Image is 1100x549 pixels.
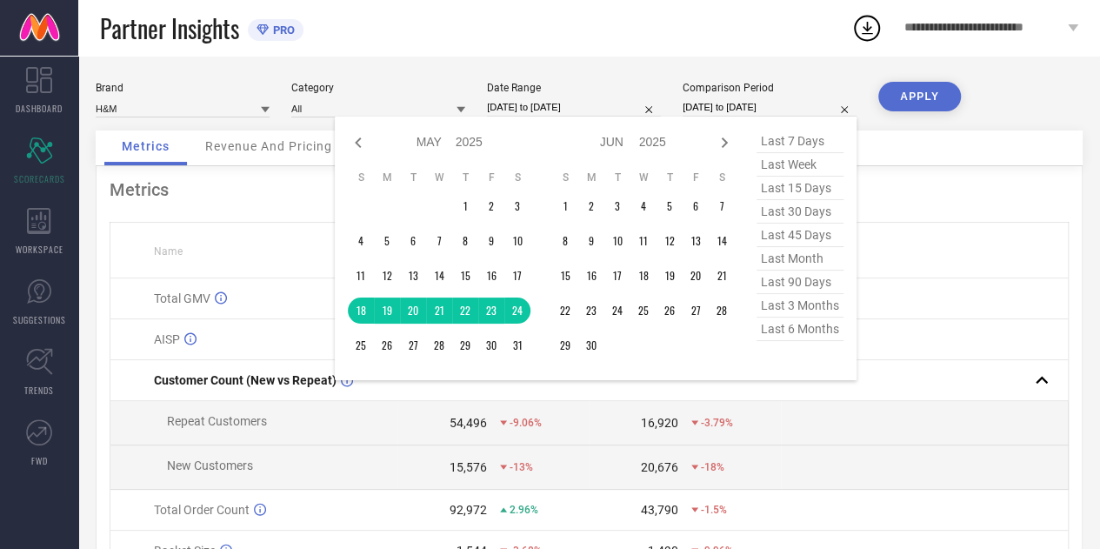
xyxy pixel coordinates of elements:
[552,263,578,289] td: Sun Jun 15 2025
[348,132,369,153] div: Previous month
[167,459,253,472] span: New Customers
[452,263,478,289] td: Thu May 15 2025
[552,298,578,324] td: Sun Jun 22 2025
[630,193,657,219] td: Wed Jun 04 2025
[400,171,426,184] th: Tuesday
[757,294,843,318] span: last 3 months
[578,263,604,289] td: Mon Jun 16 2025
[426,228,452,254] td: Wed May 07 2025
[757,224,843,247] span: last 45 days
[683,228,709,254] td: Fri Jun 13 2025
[683,263,709,289] td: Fri Jun 20 2025
[478,171,504,184] th: Friday
[578,228,604,254] td: Mon Jun 09 2025
[450,503,487,517] div: 92,972
[452,193,478,219] td: Thu May 01 2025
[16,102,63,115] span: DASHBOARD
[701,504,727,516] span: -1.5%
[400,298,426,324] td: Tue May 20 2025
[426,263,452,289] td: Wed May 14 2025
[657,298,683,324] td: Thu Jun 26 2025
[683,171,709,184] th: Friday
[374,263,400,289] td: Mon May 12 2025
[510,417,542,429] span: -9.06%
[374,171,400,184] th: Monday
[348,171,374,184] th: Sunday
[154,373,337,387] span: Customer Count (New vs Repeat)
[757,271,843,294] span: last 90 days
[487,82,661,94] div: Date Range
[757,153,843,177] span: last week
[348,263,374,289] td: Sun May 11 2025
[504,171,530,184] th: Saturday
[452,228,478,254] td: Thu May 08 2025
[154,245,183,258] span: Name
[348,298,374,324] td: Sun May 18 2025
[400,228,426,254] td: Tue May 06 2025
[122,139,170,153] span: Metrics
[478,193,504,219] td: Fri May 02 2025
[205,139,332,153] span: Revenue And Pricing
[709,193,735,219] td: Sat Jun 07 2025
[641,460,678,474] div: 20,676
[757,130,843,153] span: last 7 days
[657,263,683,289] td: Thu Jun 19 2025
[374,332,400,358] td: Mon May 26 2025
[504,263,530,289] td: Sat May 17 2025
[714,132,735,153] div: Next month
[452,171,478,184] th: Thursday
[757,318,843,341] span: last 6 months
[604,193,630,219] td: Tue Jun 03 2025
[552,228,578,254] td: Sun Jun 08 2025
[450,460,487,474] div: 15,576
[578,171,604,184] th: Monday
[630,298,657,324] td: Wed Jun 25 2025
[100,10,239,46] span: Partner Insights
[400,263,426,289] td: Tue May 13 2025
[578,298,604,324] td: Mon Jun 23 2025
[851,12,883,44] div: Open download list
[31,454,48,467] span: FWD
[374,228,400,254] td: Mon May 05 2025
[426,332,452,358] td: Wed May 28 2025
[657,171,683,184] th: Thursday
[478,332,504,358] td: Fri May 30 2025
[374,298,400,324] td: Mon May 19 2025
[154,332,180,346] span: AISP
[291,82,465,94] div: Category
[709,263,735,289] td: Sat Jun 21 2025
[167,414,267,428] span: Repeat Customers
[154,503,250,517] span: Total Order Count
[552,193,578,219] td: Sun Jun 01 2025
[478,228,504,254] td: Fri May 09 2025
[552,171,578,184] th: Sunday
[757,177,843,200] span: last 15 days
[487,98,661,117] input: Select date range
[641,416,678,430] div: 16,920
[878,82,961,111] button: APPLY
[683,82,857,94] div: Comparison Period
[709,228,735,254] td: Sat Jun 14 2025
[478,298,504,324] td: Fri May 23 2025
[683,298,709,324] td: Fri Jun 27 2025
[510,461,533,473] span: -13%
[269,23,295,37] span: PRO
[400,332,426,358] td: Tue May 27 2025
[510,504,538,516] span: 2.96%
[604,228,630,254] td: Tue Jun 10 2025
[701,461,724,473] span: -18%
[16,243,63,256] span: WORKSPACE
[683,193,709,219] td: Fri Jun 06 2025
[24,384,54,397] span: TRENDS
[348,228,374,254] td: Sun May 04 2025
[630,228,657,254] td: Wed Jun 11 2025
[426,171,452,184] th: Wednesday
[478,263,504,289] td: Fri May 16 2025
[578,332,604,358] td: Mon Jun 30 2025
[504,332,530,358] td: Sat May 31 2025
[757,200,843,224] span: last 30 days
[604,298,630,324] td: Tue Jun 24 2025
[683,98,857,117] input: Select comparison period
[504,298,530,324] td: Sat May 24 2025
[604,171,630,184] th: Tuesday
